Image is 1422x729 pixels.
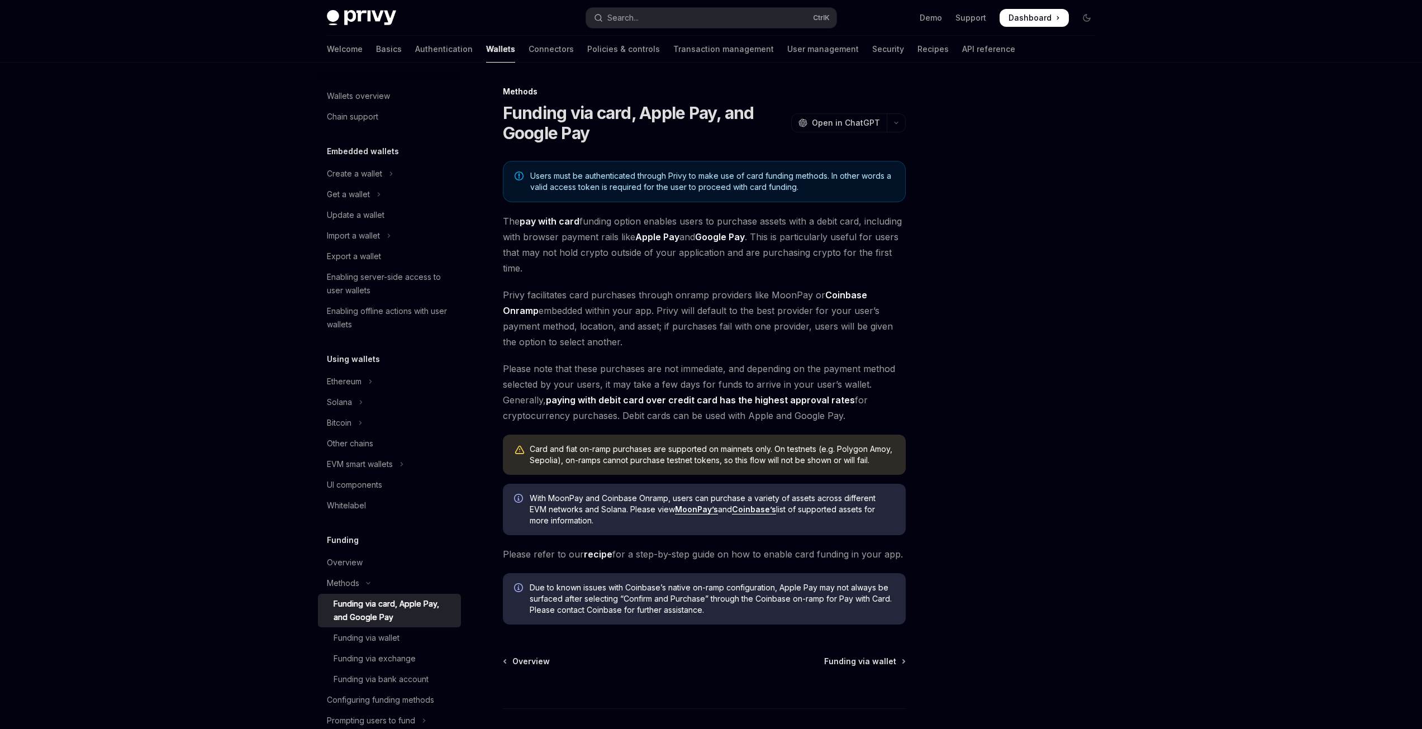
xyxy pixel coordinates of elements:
[318,246,461,266] a: Export a wallet
[503,361,906,423] span: Please note that these purchases are not immediate, and depending on the payment method selected ...
[530,444,895,466] div: Card and fiat on-ramp purchases are supported on mainnets only. On testnets (e.g. Polygon Amoy, S...
[1078,9,1096,27] button: Toggle dark mode
[872,36,904,63] a: Security
[327,304,454,331] div: Enabling offline actions with user wallets
[318,594,461,627] a: Funding via card, Apple Pay, and Google Pay
[318,301,461,335] a: Enabling offline actions with user wallets
[318,267,461,301] a: Enabling server-side access to user wallets
[327,110,378,123] div: Chain support
[376,36,402,63] a: Basics
[514,494,525,505] svg: Info
[318,433,461,454] a: Other chains
[530,170,894,193] span: Users must be authenticated through Privy to make use of card funding methods. In other words a v...
[327,556,363,569] div: Overview
[1009,12,1052,23] span: Dashboard
[546,394,855,406] strong: paying with debit card over credit card has the highest approval rates
[327,270,454,297] div: Enabling server-side access to user wallets
[318,669,461,689] a: Funding via bank account
[318,495,461,516] a: Whitelabel
[327,416,351,430] div: Bitcoin
[327,576,359,590] div: Methods
[512,656,550,667] span: Overview
[530,582,895,616] span: Due to known issues with Coinbase’s native on-ramp configuration, Apple Pay may not always be sur...
[318,552,461,573] a: Overview
[327,10,396,26] img: dark logo
[318,205,461,225] a: Update a wallet
[318,454,461,474] button: Toggle EVM smart wallets section
[327,396,352,409] div: Solana
[607,11,639,25] div: Search...
[955,12,986,23] a: Support
[334,631,400,645] div: Funding via wallet
[318,226,461,246] button: Toggle Import a wallet section
[675,504,718,514] a: MoonPay’s
[486,36,515,63] a: Wallets
[334,673,429,686] div: Funding via bank account
[327,229,380,242] div: Import a wallet
[327,89,390,103] div: Wallets overview
[327,478,382,492] div: UI components
[586,8,836,28] button: Open search
[1000,9,1069,27] a: Dashboard
[318,371,461,392] button: Toggle Ethereum section
[503,213,906,276] span: The funding option enables users to purchase assets with a debit card, including with browser pay...
[962,36,1015,63] a: API reference
[327,250,381,263] div: Export a wallet
[503,287,906,350] span: Privy facilitates card purchases through onramp providers like MoonPay or embedded within your ap...
[318,86,461,106] a: Wallets overview
[327,437,373,450] div: Other chains
[334,652,416,665] div: Funding via exchange
[917,36,949,63] a: Recipes
[824,656,896,667] span: Funding via wallet
[327,533,359,547] h5: Funding
[920,12,942,23] a: Demo
[584,549,612,560] a: recipe
[673,36,774,63] a: Transaction management
[732,504,776,514] a: Coinbase’s
[318,690,461,710] a: Configuring funding methods
[318,413,461,433] button: Toggle Bitcoin section
[695,231,745,242] strong: Google Pay
[318,392,461,412] button: Toggle Solana section
[318,107,461,127] a: Chain support
[504,656,550,667] a: Overview
[813,13,830,22] span: Ctrl K
[515,171,524,180] svg: Note
[514,445,525,456] svg: Warning
[791,113,887,132] button: Open in ChatGPT
[503,546,906,562] span: Please refer to our for a step-by-step guide on how to enable card funding in your app.
[327,458,393,471] div: EVM smart wallets
[520,216,579,227] strong: pay with card
[415,36,473,63] a: Authentication
[503,103,787,143] h1: Funding via card, Apple Pay, and Google Pay
[327,188,370,201] div: Get a wallet
[318,573,461,593] button: Toggle Methods section
[318,475,461,495] a: UI components
[318,649,461,669] a: Funding via exchange
[824,656,905,667] a: Funding via wallet
[327,714,415,727] div: Prompting users to fund
[327,145,399,158] h5: Embedded wallets
[503,86,906,97] div: Methods
[529,36,574,63] a: Connectors
[530,493,895,526] span: With MoonPay and Coinbase Onramp, users can purchase a variety of assets across different EVM net...
[327,208,384,222] div: Update a wallet
[514,583,525,594] svg: Info
[318,164,461,184] button: Toggle Create a wallet section
[327,352,380,366] h5: Using wallets
[327,375,362,388] div: Ethereum
[334,597,454,624] div: Funding via card, Apple Pay, and Google Pay
[318,184,461,204] button: Toggle Get a wallet section
[635,231,679,242] strong: Apple Pay
[327,693,434,707] div: Configuring funding methods
[327,167,382,180] div: Create a wallet
[327,36,363,63] a: Welcome
[318,628,461,648] a: Funding via wallet
[812,117,880,128] span: Open in ChatGPT
[327,499,366,512] div: Whitelabel
[787,36,859,63] a: User management
[587,36,660,63] a: Policies & controls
